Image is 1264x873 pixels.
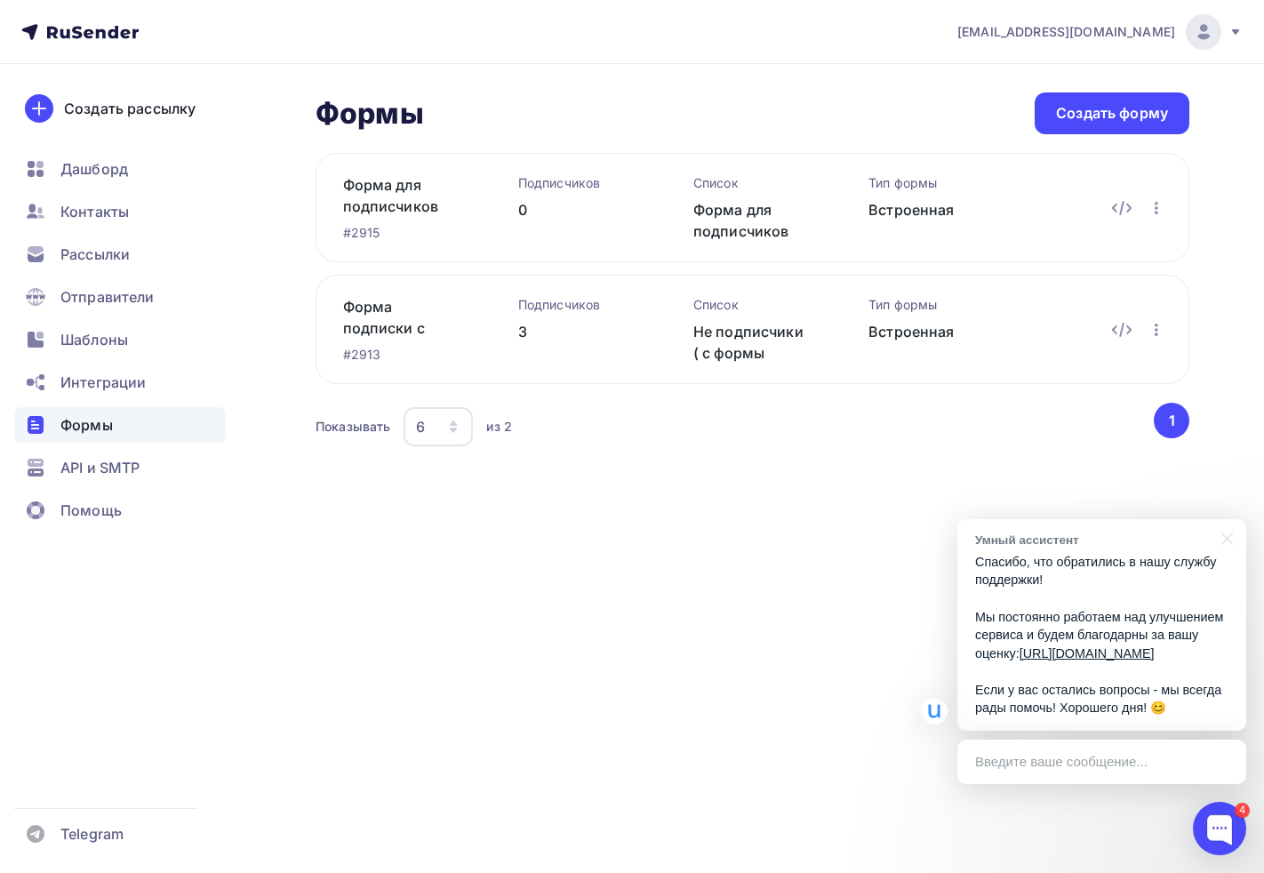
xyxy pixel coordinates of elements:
[403,406,474,447] button: 6
[957,23,1175,41] span: [EMAIL_ADDRESS][DOMAIN_NAME]
[1056,103,1168,124] div: Создать форму
[343,224,461,242] div: #2915
[693,199,812,242] div: Форма для подписчиков для подтверждения подписки
[316,96,424,132] h2: Формы
[14,236,226,272] a: Рассылки
[975,532,1211,549] div: Умный ассистент
[975,553,1228,717] p: Спасибо, что обратились в нашу службу поддержки! Мы постоянно работаем над улучшением сервиса и б...
[416,416,425,437] div: 6
[1151,403,1190,438] ul: Pagination
[343,296,461,339] a: Форма подписки с сайта не подписчики
[518,199,636,220] div: 0
[60,457,140,478] span: API и SMTP
[60,823,124,845] span: Telegram
[518,296,636,314] div: Подписчиков
[343,174,461,217] a: Форма для подписчиков для подтверждентя
[14,279,226,315] a: Отправители
[957,740,1246,784] div: Введите ваше сообщение...
[64,98,196,119] div: Создать рассылку
[957,14,1243,50] a: [EMAIL_ADDRESS][DOMAIN_NAME]
[60,244,130,265] span: Рассылки
[921,698,948,725] img: Умный ассистент
[14,151,226,187] a: Дашборд
[343,346,461,364] div: #2913
[60,158,128,180] span: Дашборд
[60,329,128,350] span: Шаблоны
[14,407,226,443] a: Формы
[518,174,636,192] div: Подписчиков
[14,194,226,229] a: Контакты
[1020,646,1155,661] a: [URL][DOMAIN_NAME]
[60,500,122,521] span: Помощь
[868,199,987,220] div: Встроенная
[1154,403,1189,438] button: Go to page 1
[868,321,987,342] div: Встроенная
[693,296,812,314] div: Список
[693,174,812,192] div: Список
[518,321,636,342] div: 3
[60,372,146,393] span: Интеграции
[60,201,129,222] span: Контакты
[868,174,987,192] div: Тип формы
[60,414,113,436] span: Формы
[486,418,512,436] div: из 2
[1235,803,1250,818] div: 4
[316,418,390,436] div: Показывать
[868,296,987,314] div: Тип формы
[14,322,226,357] a: Шаблоны
[693,321,812,364] div: Не подписчики ( с формы подписки сюда падают)
[60,286,155,308] span: Отправители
